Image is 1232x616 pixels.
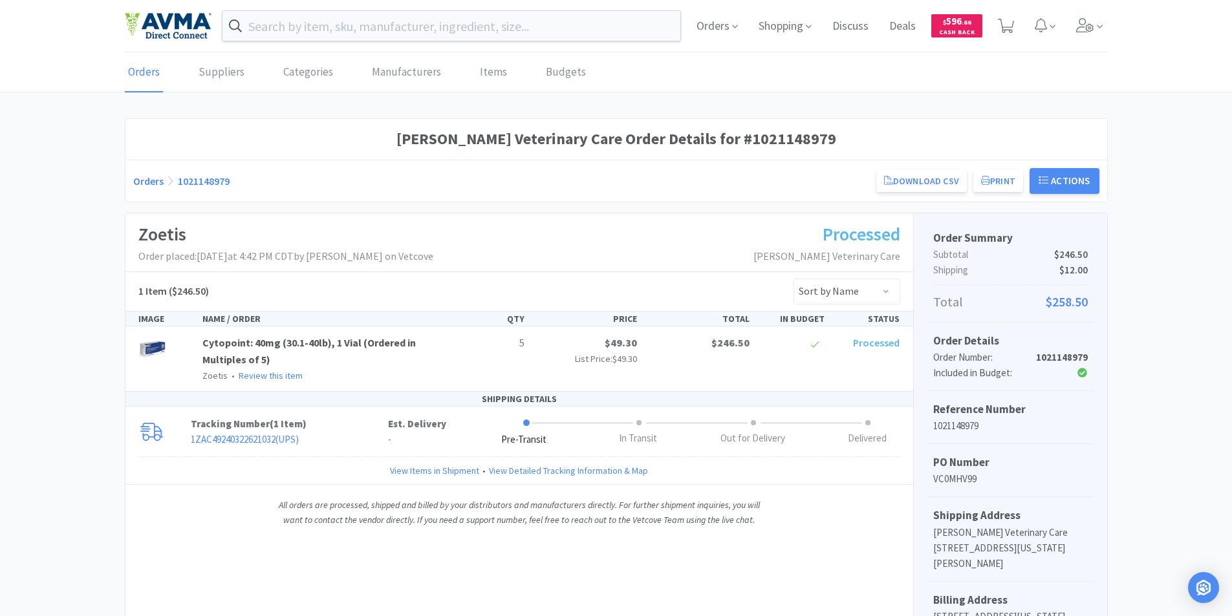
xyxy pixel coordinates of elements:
[138,248,433,265] p: Order placed: [DATE] at 4:42 PM CDT by [PERSON_NAME] on Vetcove
[962,18,971,27] span: . 66
[202,370,228,381] span: Zoetis
[933,401,1088,418] h5: Reference Number
[1054,247,1088,262] span: $246.50
[605,336,637,349] span: $49.30
[933,350,1036,365] div: Order Number:
[933,418,1088,434] p: 1021148979
[230,370,237,381] span: •
[755,312,830,326] div: IN BUDGET
[222,11,681,41] input: Search by item, sku, manufacturer, ingredient, size...
[535,352,637,366] p: List Price:
[133,127,1099,151] h1: [PERSON_NAME] Veterinary Care Order Details for #1021148979
[612,353,637,365] span: $49.30
[943,18,946,27] span: $
[933,229,1088,247] h5: Order Summary
[195,53,248,92] a: Suppliers
[501,432,546,447] div: Pre-Transit
[933,507,1088,524] h5: Shipping Address
[939,29,975,37] span: Cash Back
[388,416,446,432] p: Est. Delivery
[876,170,967,192] a: Download CSV
[274,418,303,430] span: 1 Item
[933,247,1088,262] p: Subtotal
[933,292,1088,312] p: Total
[191,416,388,432] p: Tracking Number ( )
[1030,168,1099,194] button: Actions
[933,262,1088,278] p: Shipping
[138,335,167,363] img: f3206c558ad14ca2b1338f2cd8fde3e8_531664.jpeg
[479,463,489,478] span: •
[933,525,1088,571] p: [PERSON_NAME] Veterinary Care [STREET_ADDRESS][US_STATE][PERSON_NAME]
[125,392,913,407] div: SHIPPING DETAILS
[477,53,510,92] a: Items
[530,312,642,326] div: PRICE
[280,53,336,92] a: Categories
[239,370,303,381] a: Review this item
[827,21,874,32] a: Discuss
[830,312,905,326] div: STATUS
[853,336,900,349] span: Processed
[933,454,1088,471] h5: PO Number
[125,12,211,39] img: e4e33dab9f054f5782a47901c742baa9_102.png
[1188,572,1219,603] div: Open Intercom Messenger
[973,170,1023,192] button: Print
[279,499,760,525] i: All orders are processed, shipped and billed by your distributors and manufacturers directly. For...
[1036,351,1088,363] strong: 1021148979
[931,8,982,43] a: $596.66Cash Back
[455,312,530,326] div: QTY
[720,431,785,446] div: Out for Delivery
[138,284,167,297] span: 1 Item
[1059,262,1088,278] span: $12.00
[884,21,921,32] a: Deals
[125,53,163,92] a: Orders
[753,248,900,265] p: [PERSON_NAME] Veterinary Care
[202,336,416,366] a: Cytopoint: 40mg (30.1-40lb), 1 Vial (Ordered in Multiples of 5)
[138,220,433,249] h1: Zoetis
[619,431,657,446] div: In Transit
[388,432,446,447] p: -
[133,175,164,187] a: Orders
[933,591,1088,609] h5: Billing Address
[133,312,198,326] div: IMAGE
[1046,292,1088,312] span: $258.50
[138,283,209,300] h5: ($246.50)
[489,463,648,478] a: View Detailed Tracking Information & Map
[178,175,230,187] a: 1021148979
[197,312,455,326] div: NAME / ORDER
[933,365,1036,381] div: Included in Budget:
[943,15,971,27] span: 596
[848,431,887,446] div: Delivered
[369,53,444,92] a: Manufacturers
[543,53,589,92] a: Budgets
[933,471,1088,487] p: VC0MHV99
[933,332,1088,350] h5: Order Details
[711,336,750,349] span: $246.50
[642,312,755,326] div: TOTAL
[460,335,524,352] p: 5
[191,433,299,445] a: 1ZAC49240322621032(UPS)
[390,463,479,478] a: View Items in Shipment
[823,222,900,246] span: Processed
